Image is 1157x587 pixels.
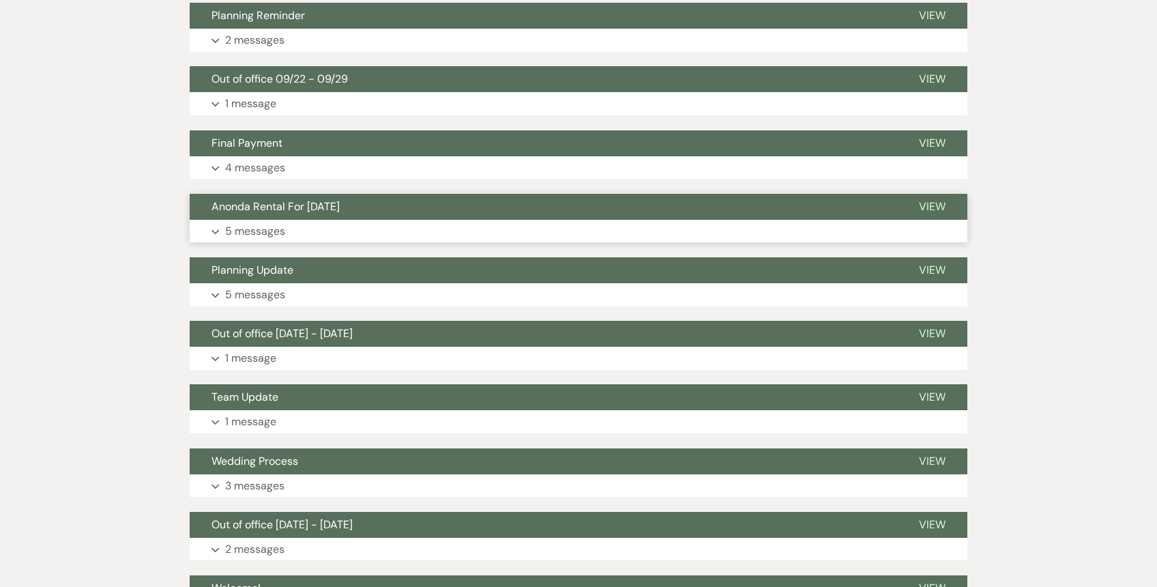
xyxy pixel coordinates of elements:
[211,8,305,23] span: Planning Reminder
[190,347,967,370] button: 1 message
[897,3,967,29] button: View
[225,541,284,558] p: 2 messages
[190,29,967,52] button: 2 messages
[225,349,276,367] p: 1 message
[190,130,897,156] button: Final Payment
[211,326,353,341] span: Out of office [DATE] - [DATE]
[919,326,946,341] span: View
[190,474,967,498] button: 3 messages
[919,390,946,404] span: View
[919,517,946,532] span: View
[190,3,897,29] button: Planning Reminder
[190,283,967,306] button: 5 messages
[225,223,285,240] p: 5 messages
[897,321,967,347] button: View
[190,156,967,180] button: 4 messages
[211,454,298,468] span: Wedding Process
[211,390,278,404] span: Team Update
[897,130,967,156] button: View
[897,194,967,220] button: View
[919,8,946,23] span: View
[190,384,897,410] button: Team Update
[919,199,946,214] span: View
[211,72,348,86] span: Out of office 09/22 - 09/29
[190,92,967,115] button: 1 message
[225,95,276,113] p: 1 message
[897,257,967,283] button: View
[190,321,897,347] button: Out of office [DATE] - [DATE]
[919,72,946,86] span: View
[211,199,340,214] span: Anonda Rental For [DATE]
[211,263,293,277] span: Planning Update
[919,136,946,150] span: View
[897,448,967,474] button: View
[225,477,284,495] p: 3 messages
[225,31,284,49] p: 2 messages
[225,413,276,431] p: 1 message
[225,286,285,304] p: 5 messages
[190,220,967,243] button: 5 messages
[190,257,897,283] button: Planning Update
[897,512,967,538] button: View
[190,410,967,433] button: 1 message
[897,66,967,92] button: View
[225,159,285,177] p: 4 messages
[211,517,353,532] span: Out of office [DATE] - [DATE]
[190,512,897,538] button: Out of office [DATE] - [DATE]
[190,538,967,561] button: 2 messages
[919,454,946,468] span: View
[211,136,282,150] span: Final Payment
[897,384,967,410] button: View
[190,194,897,220] button: Anonda Rental For [DATE]
[190,66,897,92] button: Out of office 09/22 - 09/29
[190,448,897,474] button: Wedding Process
[919,263,946,277] span: View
